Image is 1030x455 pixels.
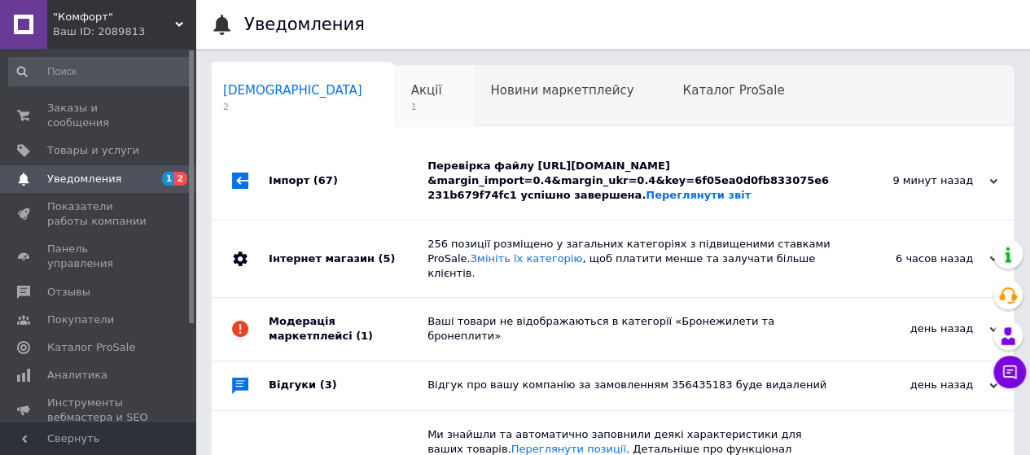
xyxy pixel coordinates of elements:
[47,313,114,327] span: Покупатели
[835,252,997,266] div: 6 часов назад
[47,172,121,186] span: Уведомления
[646,189,751,201] a: Переглянути звіт
[411,101,442,113] span: 1
[47,101,151,130] span: Заказы и сообщения
[47,143,139,158] span: Товары и услуги
[223,101,362,113] span: 2
[427,237,835,282] div: 256 позиції розміщено у загальних категоріях з підвищеними ставками ProSale. , щоб платити менше ...
[835,322,997,336] div: день назад
[244,15,365,34] h1: Уведомления
[223,83,362,98] span: [DEMOGRAPHIC_DATA]
[8,57,192,86] input: Поиск
[53,24,195,39] div: Ваш ID: 2089813
[427,378,835,392] div: Відгук про вашу компанію за замовленням 356435183 буде видалений
[682,83,784,98] span: Каталог ProSale
[993,356,1026,388] button: Чат с покупателем
[835,378,997,392] div: день назад
[47,396,151,425] span: Инструменты вебмастера и SEO
[174,172,187,186] span: 2
[427,159,835,203] div: Перевірка файлу [URL][DOMAIN_NAME] &margin_import=0.4&margin_ukr=0.4&key=6f05ea0d0fb833075e6231b6...
[320,378,337,391] span: (3)
[47,199,151,229] span: Показатели работы компании
[47,285,90,300] span: Отзывы
[47,340,135,355] span: Каталог ProSale
[47,368,107,383] span: Аналитика
[313,174,338,186] span: (67)
[269,221,427,298] div: Інтернет магазин
[490,83,633,98] span: Новини маркетплейсу
[411,83,442,98] span: Акції
[427,314,835,343] div: Ваші товари не відображаються в категорії «Бронежилети та бронеплити»
[162,172,175,186] span: 1
[269,361,427,410] div: Відгуки
[269,298,427,360] div: Модерація маркетплейсі
[835,173,997,188] div: 9 минут назад
[53,10,175,24] span: "Комфорт"
[47,242,151,271] span: Панель управления
[511,443,626,455] a: Переглянути позиції
[471,252,583,265] a: Змініть їх категорію
[269,142,427,220] div: Імпорт
[378,252,395,265] span: (5)
[356,330,373,342] span: (1)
